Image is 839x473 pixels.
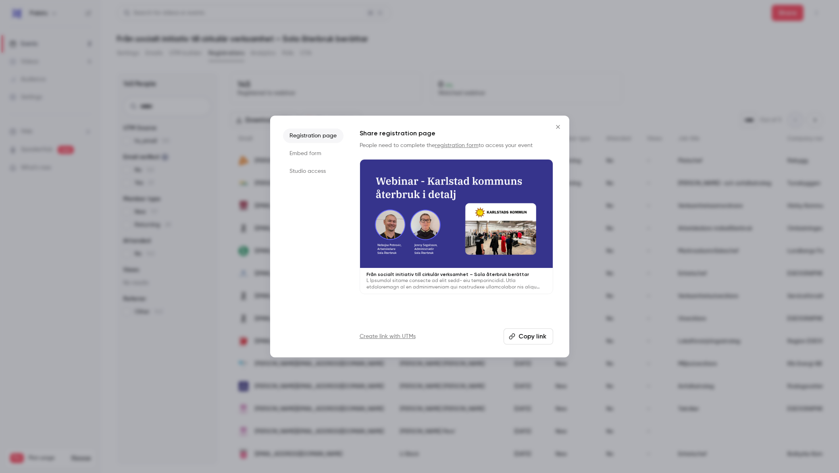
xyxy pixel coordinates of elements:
h1: Share registration page [360,129,553,138]
button: Close [550,119,566,135]
p: Från socialt initiativ till cirkulär verksamhet – Sola återbruk berättar [366,271,546,278]
p: L Ipsumdol sitame consecte ad elit sedd- eiu temporincidid. Utla etdoloremagn al en adminimveniam... [366,278,546,290]
a: registration form [435,143,479,148]
button: Copy link [504,328,553,344]
a: Från socialt initiativ till cirkulär verksamhet – Sola återbruk berättarL Ipsumdol sitame consect... [360,159,553,294]
p: People need to complete the to access your event [360,141,553,149]
li: Studio access [283,164,344,178]
li: Embed form [283,146,344,161]
li: Registration page [283,129,344,143]
a: Create link with UTMs [360,332,416,340]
